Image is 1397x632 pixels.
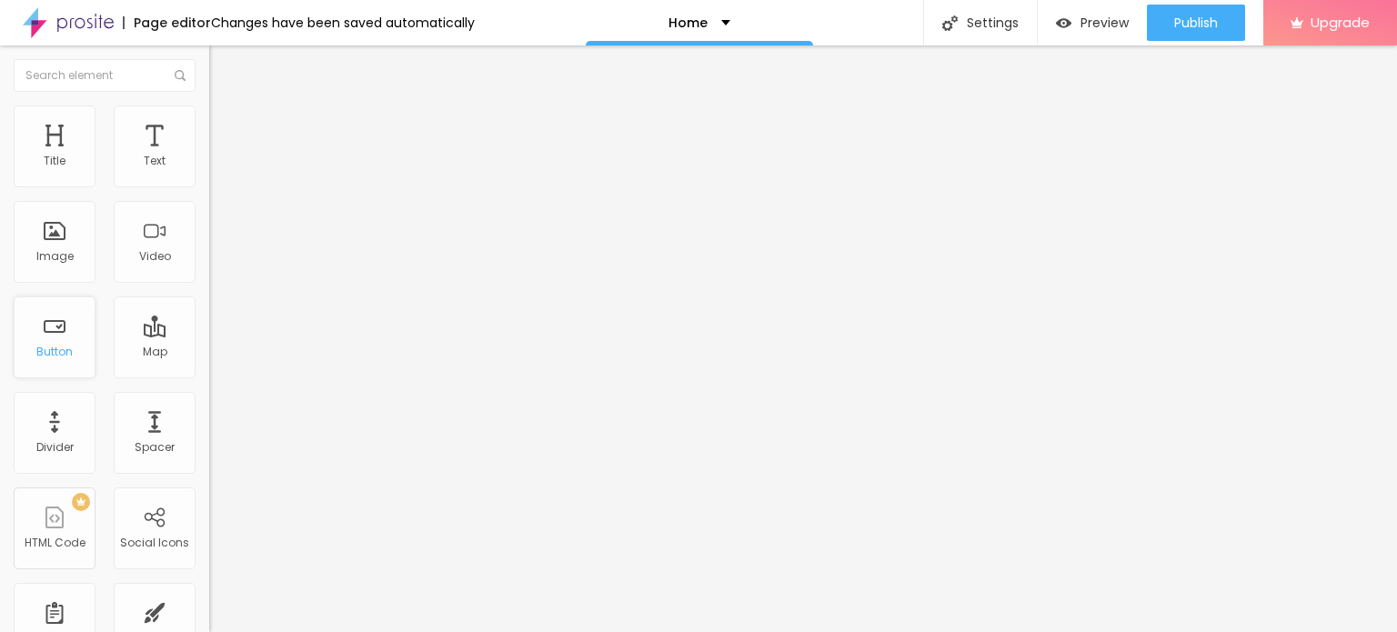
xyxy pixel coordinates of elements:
div: Button [36,346,73,358]
span: Publish [1174,15,1218,30]
div: Map [143,346,167,358]
div: Video [139,250,171,263]
img: view-1.svg [1056,15,1071,31]
iframe: Editor [209,45,1397,632]
p: Home [668,16,708,29]
div: Text [144,155,166,167]
div: Social Icons [120,537,189,549]
div: Spacer [135,441,175,454]
input: Search element [14,59,196,92]
div: Title [44,155,65,167]
button: Publish [1147,5,1245,41]
div: Divider [36,441,74,454]
div: Page editor [123,16,211,29]
span: Preview [1080,15,1129,30]
div: Image [36,250,74,263]
button: Preview [1038,5,1147,41]
div: Changes have been saved automatically [211,16,475,29]
img: Icone [175,70,186,81]
div: HTML Code [25,537,85,549]
span: Upgrade [1311,15,1370,30]
img: Icone [942,15,958,31]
